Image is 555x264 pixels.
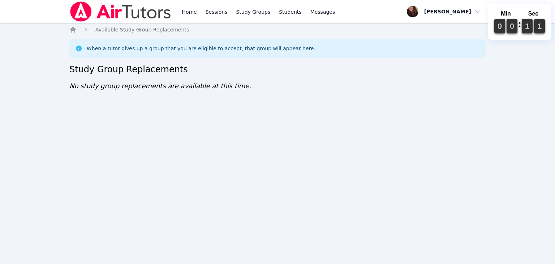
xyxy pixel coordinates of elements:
nav: Breadcrumb [69,26,486,33]
span: Available Study Group Replacements [95,27,189,33]
span: Messages [310,8,335,16]
h2: Study Group Replacements [69,64,486,75]
span: No study group replacements are available at this time. [69,82,251,90]
a: Available Study Group Replacements [95,26,189,33]
div: When a tutor gives up a group that you are eligible to accept, that group will appear here. [87,45,315,52]
img: Air Tutors [69,1,172,22]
